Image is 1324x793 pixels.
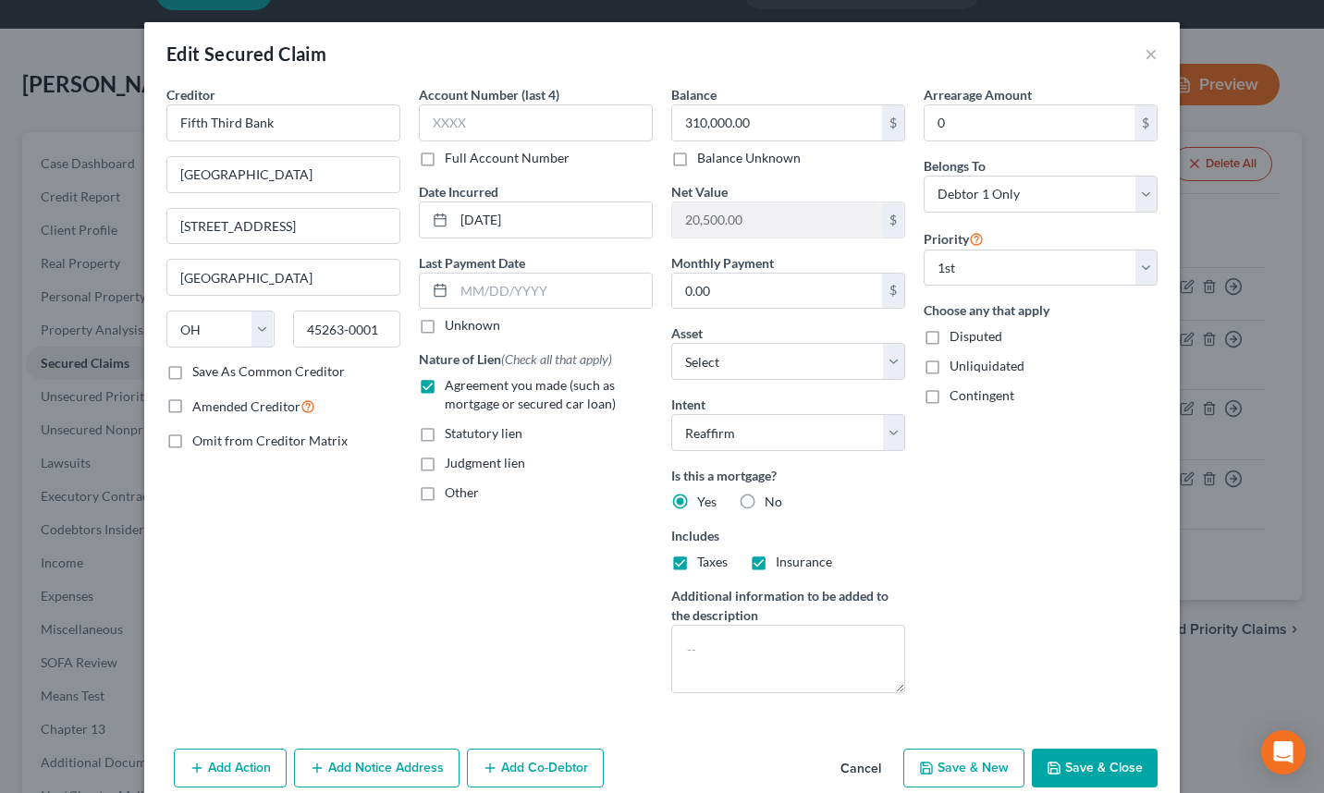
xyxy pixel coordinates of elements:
button: Cancel [826,750,896,787]
input: Enter zip... [293,311,401,348]
label: Last Payment Date [419,253,525,273]
label: Full Account Number [445,149,570,167]
input: XXXX [419,104,653,141]
span: Creditor [166,87,215,103]
label: Monthly Payment [671,253,774,273]
button: Save & New [903,749,1024,787]
button: × [1145,43,1158,65]
span: Statutory lien [445,425,522,441]
span: Other [445,484,479,500]
button: Add Notice Address [294,749,460,787]
input: 0.00 [672,105,882,140]
label: Includes [671,526,905,545]
label: Account Number (last 4) [419,85,559,104]
span: Judgment lien [445,455,525,470]
input: Search creditor by name... [166,104,400,141]
span: Taxes [697,554,728,569]
label: Intent [671,395,705,414]
div: $ [1134,105,1157,140]
input: MM/DD/YYYY [454,274,652,309]
input: 0.00 [672,274,882,309]
input: Enter address... [167,157,399,192]
label: Net Value [671,182,728,201]
label: Arrearage Amount [924,85,1032,104]
span: No [765,494,782,509]
label: Save As Common Creditor [192,362,345,381]
input: Enter city... [167,260,399,295]
input: Apt, Suite, etc... [167,209,399,244]
span: Amended Creditor [192,398,300,414]
div: Open Intercom Messenger [1261,730,1306,775]
span: Omit from Creditor Matrix [192,433,348,448]
span: Insurance [776,554,832,569]
span: Disputed [950,328,1002,344]
span: Yes [697,494,717,509]
input: MM/DD/YYYY [454,202,652,238]
button: Save & Close [1032,749,1158,787]
label: Nature of Lien [419,349,612,369]
label: Choose any that apply [924,300,1158,320]
button: Add Action [174,749,287,787]
label: Unknown [445,316,500,335]
label: Additional information to be added to the description [671,586,905,625]
label: Is this a mortgage? [671,466,905,485]
div: Edit Secured Claim [166,41,326,67]
button: Add Co-Debtor [467,749,604,787]
span: Asset [671,325,703,341]
div: $ [882,274,904,309]
span: (Check all that apply) [501,351,612,367]
input: 0.00 [925,105,1134,140]
span: Agreement you made (such as mortgage or secured car loan) [445,377,616,411]
span: Contingent [950,387,1014,403]
label: Priority [924,227,984,250]
span: Unliquidated [950,358,1024,373]
span: Belongs To [924,158,986,174]
label: Balance [671,85,717,104]
input: 0.00 [672,202,882,238]
div: $ [882,202,904,238]
label: Balance Unknown [697,149,801,167]
div: $ [882,105,904,140]
label: Date Incurred [419,182,498,201]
